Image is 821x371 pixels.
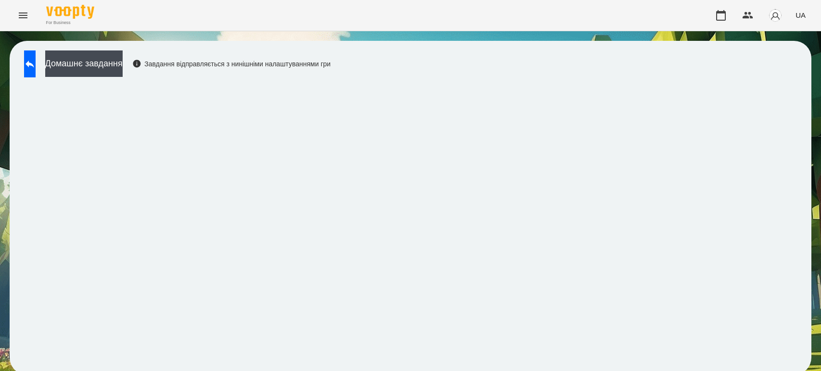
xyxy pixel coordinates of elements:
div: Завдання відправляється з нинішніми налаштуваннями гри [132,59,331,69]
button: Menu [12,4,35,27]
button: UA [792,6,809,24]
button: Домашнє завдання [45,50,123,77]
img: avatar_s.png [769,9,782,22]
img: Voopty Logo [46,5,94,19]
span: UA [796,10,806,20]
span: For Business [46,20,94,26]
